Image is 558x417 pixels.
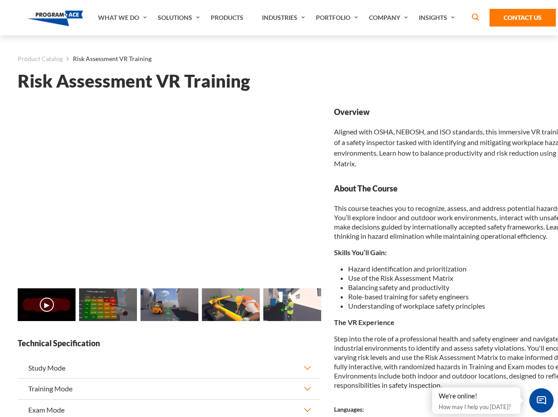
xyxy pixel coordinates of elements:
[202,288,260,321] img: Risk Assessment VR Training - Preview 3
[18,107,320,277] iframe: Risk Assessment VR Training - Video 0
[18,358,320,378] button: Study Mode
[529,388,554,413] span: Chat Widget
[334,406,364,413] strong: Languages:
[18,53,63,65] a: Product Catalog
[18,338,320,349] strong: Technical Specification
[79,288,137,321] img: Risk Assessment VR Training - Preview 1
[490,9,556,27] a: Contact Us
[27,11,84,26] img: Program-Ace
[40,298,54,312] button: ▶
[439,402,514,412] p: How may I help you [DATE]?
[439,392,514,401] div: We're online!
[263,288,321,321] img: Risk Assessment VR Training - Preview 4
[140,288,198,321] img: Risk Assessment VR Training - Preview 2
[63,53,152,65] li: Risk Assessment VR Training
[18,379,320,399] button: Training Mode
[18,288,76,321] img: Risk Assessment VR Training - Video 0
